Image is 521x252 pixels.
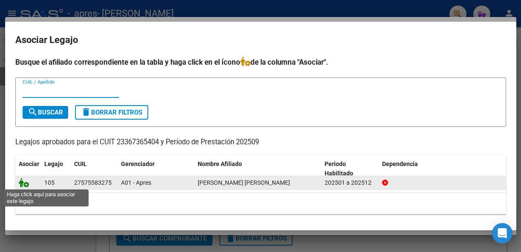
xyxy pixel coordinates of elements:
datatable-header-cell: Nombre Afiliado [194,155,322,183]
span: Legajo [44,160,63,167]
button: Borrar Filtros [75,105,148,120]
h4: Busque el afiliado correspondiente en la tabla y haga click en el ícono de la columna "Asociar". [15,57,506,68]
span: Nombre Afiliado [198,160,242,167]
datatable-header-cell: Legajo [41,155,71,183]
button: Buscar [23,106,68,119]
span: Gerenciador [121,160,155,167]
div: Open Intercom Messenger [492,223,512,243]
span: CUIL [74,160,87,167]
datatable-header-cell: Periodo Habilitado [321,155,379,183]
p: Legajos aprobados para el CUIT 23367365404 y Período de Prestación 202509 [15,137,506,148]
div: 202501 a 202512 [325,178,375,188]
h2: Asociar Legajo [15,32,506,48]
mat-icon: search [28,107,38,117]
span: Periodo Habilitado [325,160,353,177]
span: Borrar Filtros [81,109,142,116]
span: Asociar [19,160,39,167]
div: 1 registros [15,193,506,214]
datatable-header-cell: Gerenciador [118,155,194,183]
span: ACUÑA KIARA BELEN [198,179,290,186]
datatable-header-cell: CUIL [71,155,118,183]
span: Buscar [28,109,63,116]
span: Dependencia [382,160,418,167]
span: 105 [44,179,55,186]
datatable-header-cell: Asociar [15,155,41,183]
mat-icon: delete [81,107,91,117]
datatable-header-cell: Dependencia [379,155,506,183]
span: A01 - Apres [121,179,151,186]
div: 27575583275 [74,178,112,188]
